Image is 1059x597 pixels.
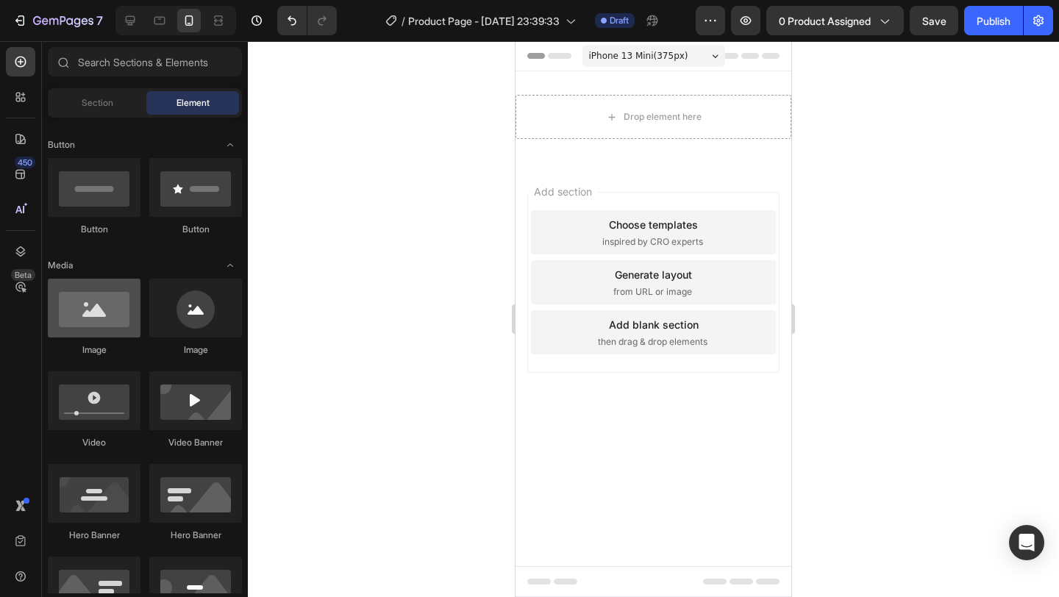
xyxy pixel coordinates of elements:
[48,223,140,236] div: Button
[402,13,405,29] span: /
[15,157,35,168] div: 450
[48,436,140,449] div: Video
[1009,525,1044,560] div: Open Intercom Messenger
[964,6,1023,35] button: Publish
[408,13,560,29] span: Product Page - [DATE] 23:39:33
[516,41,791,597] iframe: Design area
[149,343,242,357] div: Image
[48,47,242,76] input: Search Sections & Elements
[149,223,242,236] div: Button
[277,6,337,35] div: Undo/Redo
[779,13,871,29] span: 0 product assigned
[82,96,113,110] span: Section
[96,12,103,29] p: 7
[48,259,73,272] span: Media
[48,343,140,357] div: Image
[910,6,958,35] button: Save
[176,96,210,110] span: Element
[977,13,1010,29] div: Publish
[766,6,904,35] button: 0 product assigned
[11,269,35,281] div: Beta
[922,15,946,27] span: Save
[218,254,242,277] span: Toggle open
[48,138,75,151] span: Button
[6,6,110,35] button: 7
[149,529,242,542] div: Hero Banner
[48,529,140,542] div: Hero Banner
[149,436,242,449] div: Video Banner
[218,133,242,157] span: Toggle open
[610,14,629,27] span: Draft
